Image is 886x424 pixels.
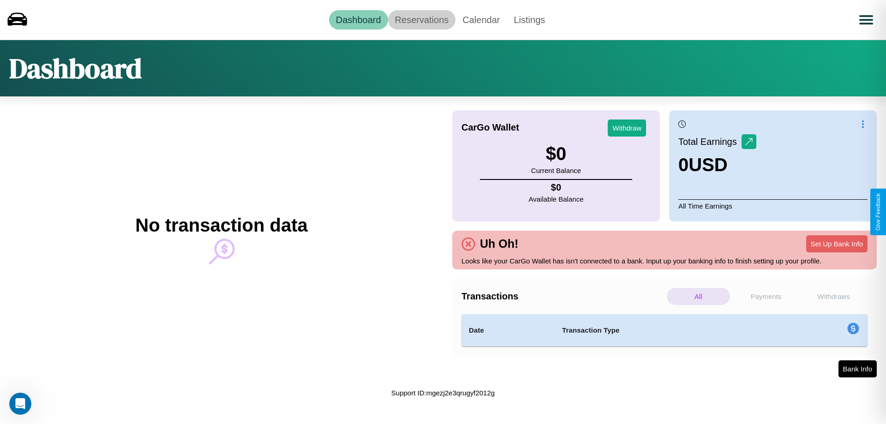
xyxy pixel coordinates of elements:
button: Set Up Bank Info [806,235,868,252]
h4: Uh Oh! [475,237,523,251]
h4: Date [469,325,547,336]
button: Withdraw [608,119,646,137]
h4: $ 0 [529,182,584,193]
p: Payments [735,288,798,305]
p: Available Balance [529,193,584,205]
div: Give Feedback [875,193,881,231]
p: Current Balance [531,164,581,177]
a: Reservations [388,10,456,30]
p: All [667,288,730,305]
p: All Time Earnings [678,199,868,212]
p: Support ID: mgezj2e3qrugyf2012g [391,387,495,399]
table: simple table [461,314,868,346]
h1: Dashboard [9,49,142,87]
h2: No transaction data [135,215,307,236]
a: Calendar [455,10,507,30]
a: Listings [507,10,552,30]
button: Open menu [853,7,879,33]
h3: $ 0 [531,143,581,164]
h4: Transactions [461,291,664,302]
p: Total Earnings [678,133,742,150]
p: Looks like your CarGo Wallet has isn't connected to a bank. Input up your banking info to finish ... [461,255,868,267]
a: Dashboard [329,10,388,30]
iframe: Intercom live chat [9,393,31,415]
p: Withdraws [802,288,865,305]
h4: Transaction Type [562,325,772,336]
button: Bank Info [838,360,877,377]
h3: 0 USD [678,155,756,175]
h4: CarGo Wallet [461,122,519,133]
